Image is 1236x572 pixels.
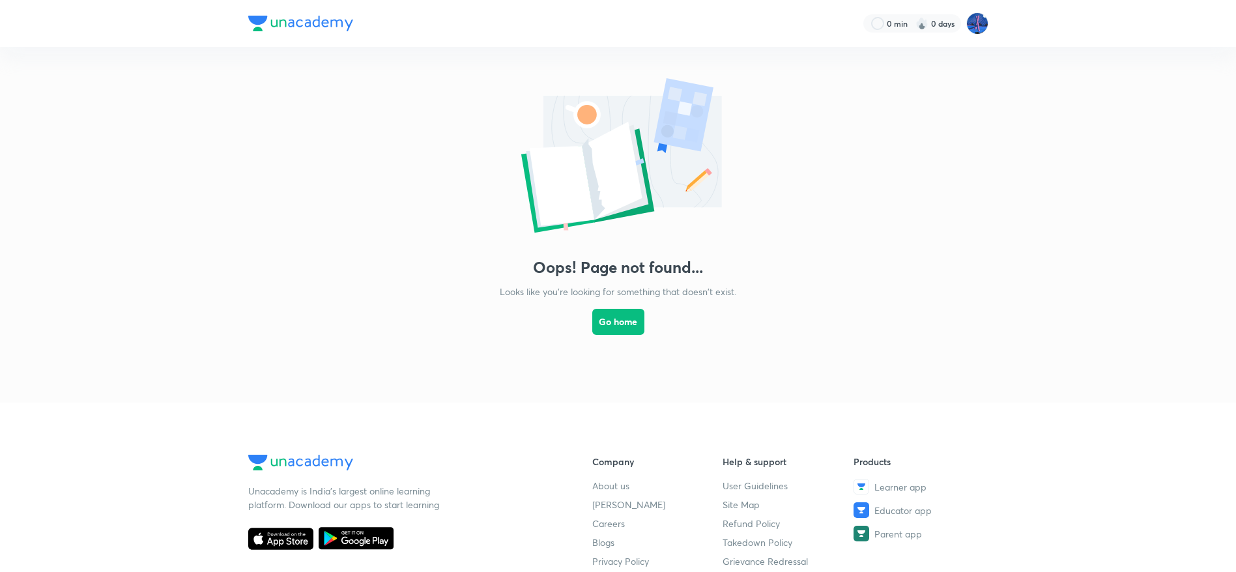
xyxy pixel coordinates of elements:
[592,517,723,530] a: Careers
[592,517,625,530] span: Careers
[723,455,854,468] h6: Help & support
[592,554,723,568] a: Privacy Policy
[854,479,984,494] a: Learner app
[723,479,854,493] a: User Guidelines
[723,517,854,530] a: Refund Policy
[248,455,551,474] a: Company Logo
[488,73,749,242] img: error
[854,502,984,518] a: Educator app
[874,504,932,517] span: Educator app
[533,258,703,277] h3: Oops! Page not found...
[592,479,723,493] a: About us
[248,484,444,511] p: Unacademy is India’s largest online learning platform. Download our apps to start learning
[874,527,922,541] span: Parent app
[854,526,869,541] img: Parent app
[854,455,984,468] h6: Products
[915,17,928,30] img: streak
[592,536,723,549] a: Blogs
[723,554,854,568] a: Grievance Redressal
[854,479,869,494] img: Learner app
[723,536,854,549] a: Takedown Policy
[248,455,353,470] img: Company Logo
[723,498,854,511] a: Site Map
[592,309,644,335] button: Go home
[592,498,723,511] a: [PERSON_NAME]
[854,502,869,518] img: Educator app
[248,16,353,31] img: Company Logo
[966,12,988,35] img: Mahesh Bhat
[874,480,927,494] span: Learner app
[854,526,984,541] a: Parent app
[592,298,644,369] a: Go home
[592,455,723,468] h6: Company
[500,285,736,298] p: Looks like you're looking for something that doesn't exist.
